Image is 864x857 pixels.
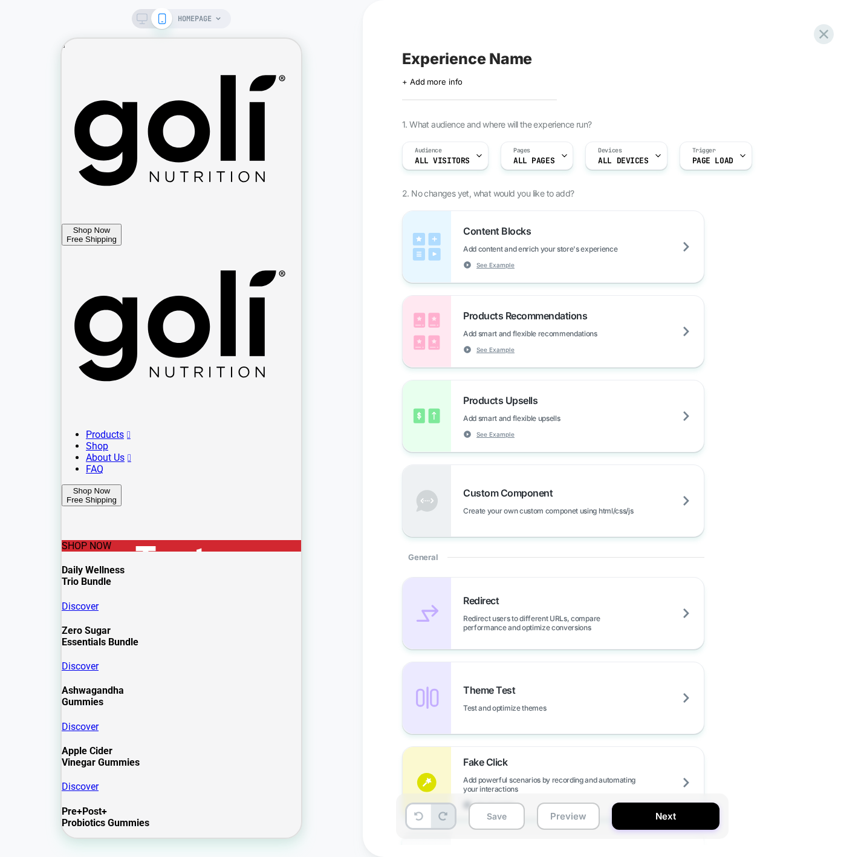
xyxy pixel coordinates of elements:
span: 2. No changes yet, what would you like to add? [402,188,574,198]
span: Products Upsells [463,394,544,406]
span: HOMEPAGE [178,9,212,28]
span: ALL DEVICES [598,157,648,165]
span: Custom Component [463,487,559,499]
a: FAQ [24,425,42,436]
span: Trigger [692,146,716,155]
span: See Example [476,261,515,269]
div: General [402,537,704,577]
span: Experience Name [402,50,532,68]
span: Fake Click [463,756,513,768]
span: Add powerful scenarios by recording and automating your interactions [463,775,704,793]
span: See Example [476,430,515,438]
span: Add smart and flexible upsells [463,414,620,423]
span: Theme Test [463,684,521,696]
div: Free Shipping [5,457,55,466]
a: About Us [24,413,70,425]
span: Add smart and flexible recommendations [463,329,658,338]
a: Shop [24,402,47,413]
span: Page Load [692,157,733,165]
div: Shop Now [5,448,55,457]
span: Add content and enrich your store's experience [463,244,678,253]
span: + Add more info [402,77,463,86]
span: Test and optimize themes [463,703,606,712]
span: Products Recommendations [463,310,593,322]
button: Preview [537,803,600,830]
span: ALL PAGES [513,157,554,165]
span: 1. What audience and where will the experience run? [402,119,591,129]
span: See Example [476,345,515,354]
span: All Visitors [415,157,470,165]
span: Pages [513,146,530,155]
span: Devices [598,146,622,155]
span: Content Blocks [463,225,537,237]
button: Save [469,803,525,830]
span: Audience [415,146,442,155]
button: Next [612,803,719,830]
div: Free Shipping [5,196,55,205]
span: Redirect users to different URLs, compare performance and optimize conversions [463,614,704,632]
span: Redirect [463,595,505,607]
a: Products [24,390,69,402]
div: Shop Now [5,187,55,196]
span: Create your own custom componet using html/css/js [463,506,693,515]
